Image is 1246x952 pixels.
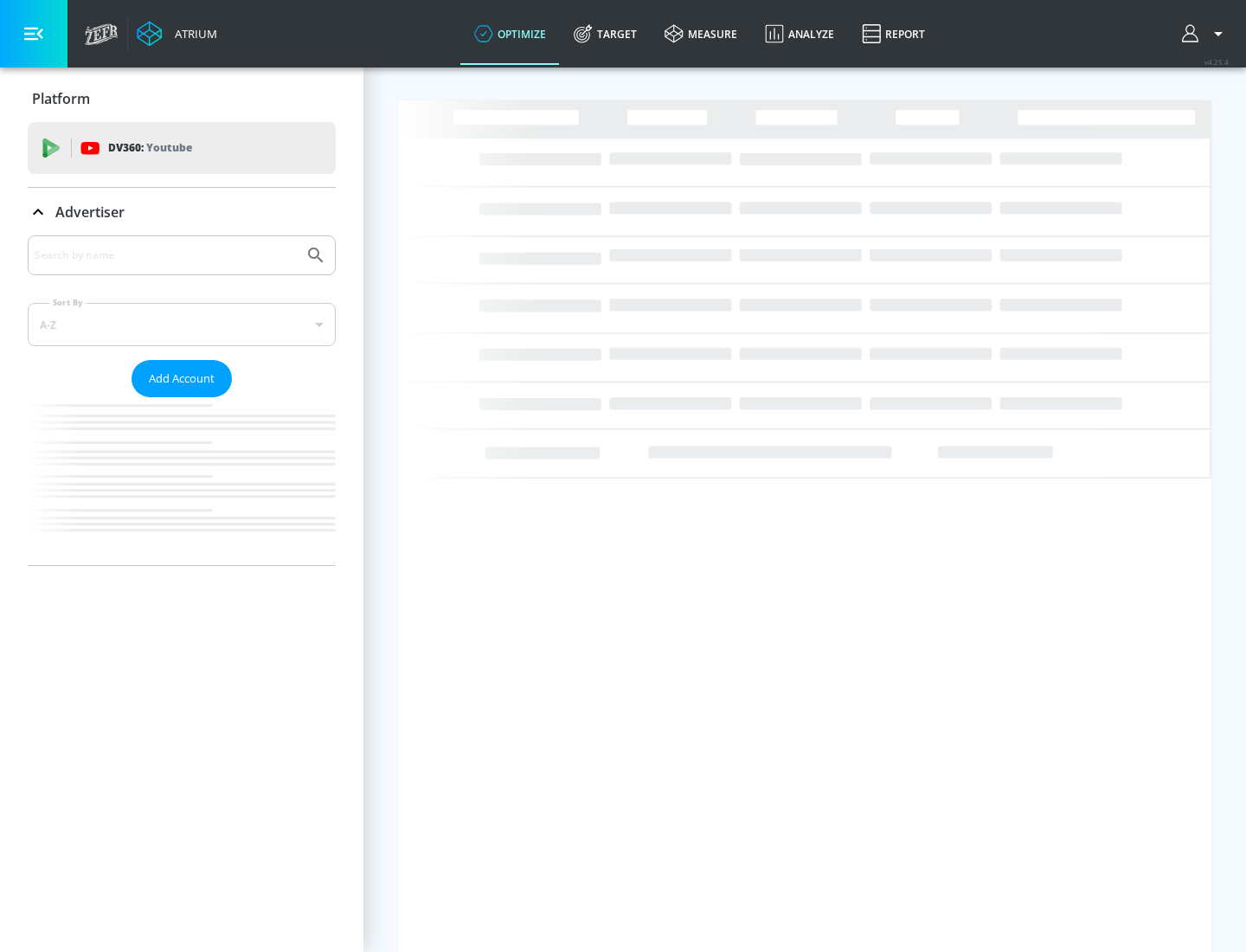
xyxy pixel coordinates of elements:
span: Add Account [149,369,215,389]
a: measure [651,3,751,65]
p: DV360: [108,138,192,158]
nav: list of Advertiser [28,397,336,565]
a: Atrium [137,21,217,47]
div: Advertiser [28,235,336,565]
p: Advertiser [55,203,125,222]
a: Target [560,3,651,65]
a: Analyze [751,3,848,65]
button: Add Account [132,360,232,397]
span: v 4.25.4 [1204,57,1229,67]
div: Platform [28,74,336,123]
p: Platform [32,89,90,108]
a: Report [848,3,939,65]
div: A-Z [28,303,336,346]
input: Search by name [35,244,297,267]
label: Sort By [49,297,87,308]
a: optimize [460,3,560,65]
p: Youtube [146,138,192,157]
div: Advertiser [28,188,336,236]
div: DV360: Youtube [28,122,336,174]
div: Atrium [168,26,217,42]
